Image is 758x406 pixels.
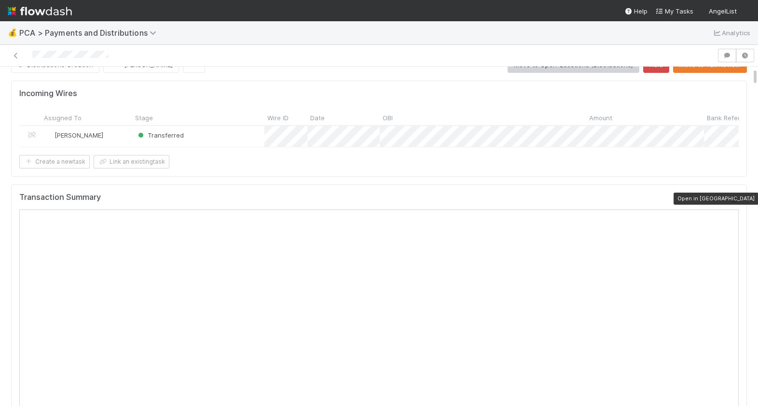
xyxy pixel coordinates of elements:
h5: Transaction Summary [19,193,101,202]
span: Wire ID [267,113,289,123]
span: My Tasks [655,7,693,15]
h5: Incoming Wires [19,89,77,98]
span: Amount [589,113,612,123]
span: Date [310,113,325,123]
span: 💰 [8,28,17,37]
a: My Tasks [655,6,693,16]
img: avatar_eacbd5bb-7590-4455-a9e9-12dcb5674423.png [45,131,53,139]
button: Create a newtask [19,155,90,168]
span: Stage [135,113,153,123]
span: PCA > Payments and Distributions [19,28,161,38]
span: Transferred [136,131,184,139]
div: Transferred [136,130,184,140]
img: avatar_87e1a465-5456-4979-8ac4-f0cdb5bbfe2d.png [741,7,750,16]
div: Help [624,6,648,16]
span: OBI [383,113,393,123]
a: Analytics [712,27,750,39]
button: Link an existingtask [94,155,169,168]
div: [PERSON_NAME] [45,130,103,140]
span: AngelList [709,7,737,15]
img: logo-inverted-e16ddd16eac7371096b0.svg [8,3,72,19]
span: Assigned To [44,113,82,123]
span: [PERSON_NAME] [55,131,103,139]
span: Bank Reference [707,113,755,123]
